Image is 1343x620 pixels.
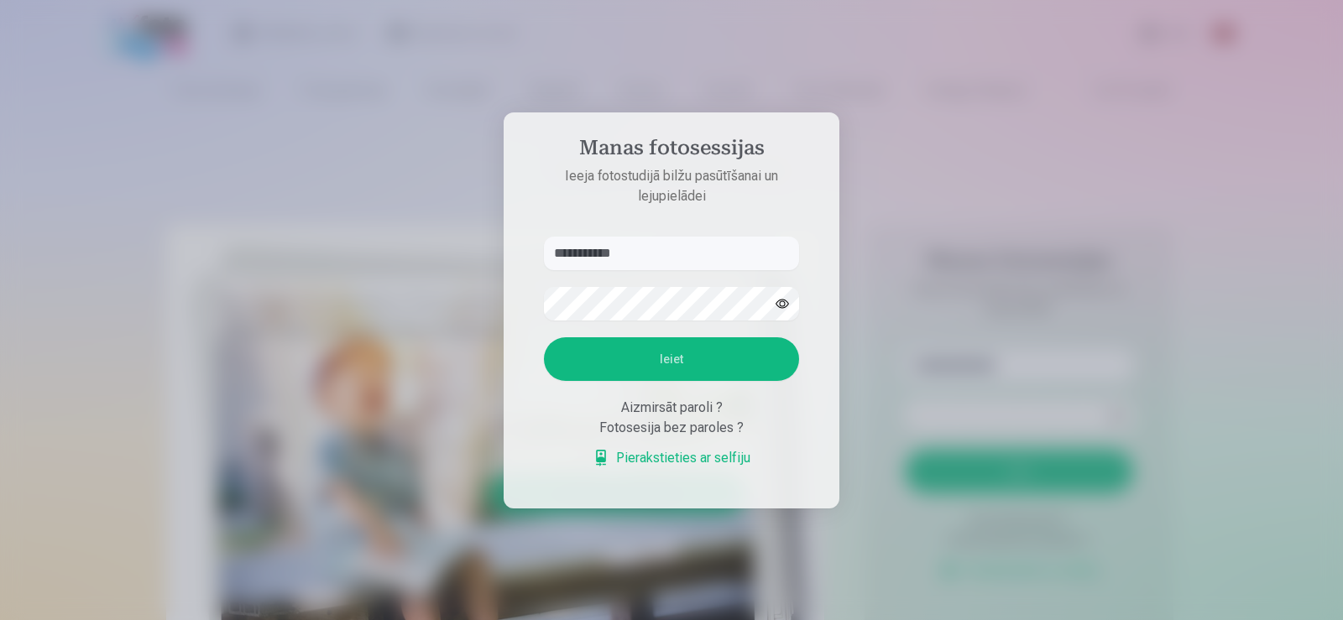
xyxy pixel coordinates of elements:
a: Pierakstieties ar selfiju [593,448,750,468]
h4: Manas fotosessijas [527,136,816,166]
p: Ieeja fotostudijā bilžu pasūtīšanai un lejupielādei [527,166,816,206]
div: Fotosesija bez paroles ? [544,418,799,438]
div: Aizmirsāt paroli ? [544,398,799,418]
button: Ieiet [544,337,799,381]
